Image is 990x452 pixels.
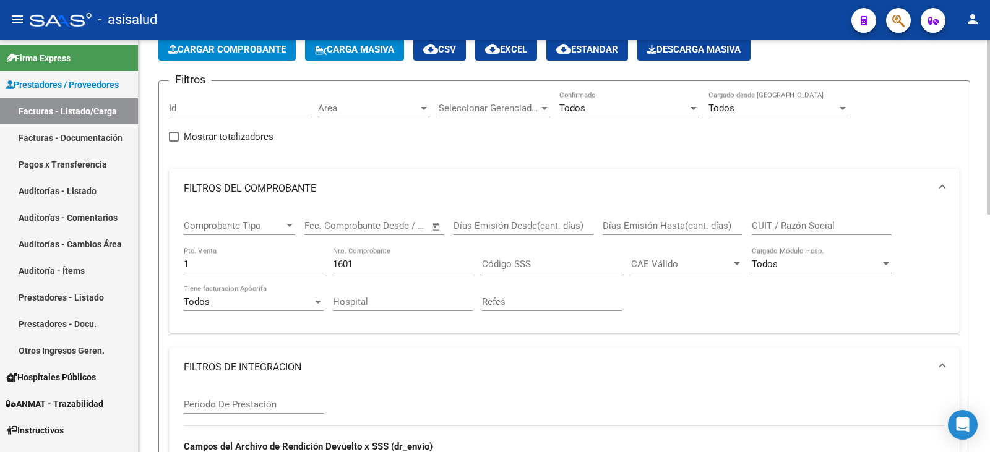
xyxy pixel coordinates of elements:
[429,220,444,234] button: Open calendar
[184,220,284,231] span: Comprobante Tipo
[6,370,96,384] span: Hospitales Públicos
[631,258,731,270] span: CAE Válido
[708,103,734,114] span: Todos
[637,38,751,61] app-download-masive: Descarga masiva de comprobantes (adjuntos)
[475,38,537,61] button: EXCEL
[556,44,618,55] span: Estandar
[356,220,416,231] input: End date
[637,38,751,61] button: Descarga Masiva
[168,44,286,55] span: Cargar Comprobante
[647,44,741,55] span: Descarga Masiva
[439,103,539,114] span: Seleccionar Gerenciador
[948,410,978,440] div: Open Intercom Messenger
[10,12,25,27] mat-icon: menu
[158,38,296,61] button: Cargar Comprobante
[752,258,778,270] span: Todos
[6,51,71,65] span: Firma Express
[169,208,960,333] div: FILTROS DEL COMPROBANTE
[556,41,571,56] mat-icon: cloud_download
[169,348,960,387] mat-expansion-panel-header: FILTROS DE INTEGRACION
[6,397,103,411] span: ANMAT - Trazabilidad
[318,103,418,114] span: Area
[184,296,210,307] span: Todos
[485,41,500,56] mat-icon: cloud_download
[423,44,456,55] span: CSV
[305,38,404,61] button: Carga Masiva
[184,360,930,374] mat-panel-title: FILTROS DE INTEGRACION
[184,441,433,452] strong: Campos del Archivo de Rendición Devuelto x SSS (dr_envio)
[965,12,980,27] mat-icon: person
[304,220,345,231] input: Start date
[98,6,157,33] span: - asisalud
[184,182,930,195] mat-panel-title: FILTROS DEL COMPROBANTE
[546,38,628,61] button: Estandar
[315,44,394,55] span: Carga Masiva
[559,103,585,114] span: Todos
[423,41,438,56] mat-icon: cloud_download
[6,424,64,437] span: Instructivos
[6,78,119,92] span: Prestadores / Proveedores
[485,44,527,55] span: EXCEL
[169,71,212,88] h3: Filtros
[413,38,466,61] button: CSV
[184,129,273,144] span: Mostrar totalizadores
[169,169,960,208] mat-expansion-panel-header: FILTROS DEL COMPROBANTE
